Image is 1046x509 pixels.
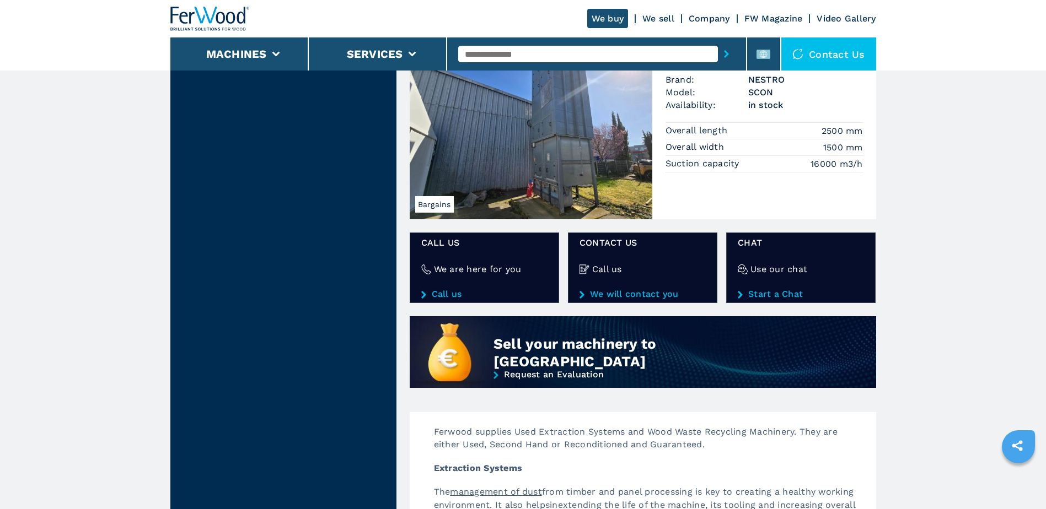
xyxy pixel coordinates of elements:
[410,32,652,219] img: Substations NESTRO SCON
[587,9,629,28] a: We buy
[592,263,622,275] h4: Call us
[421,289,548,299] a: Call us
[666,158,742,170] p: Suction capacity
[666,99,748,111] span: Availability:
[410,370,876,407] a: Request an Evaluation
[823,141,863,154] em: 1500 mm
[580,289,706,299] a: We will contact you
[811,158,863,170] em: 16000 m3/h
[689,13,730,24] a: Company
[347,47,403,61] button: Services
[450,488,542,496] a: management of dust
[738,236,864,249] span: Chat
[738,289,864,299] a: Start a Chat
[792,48,803,59] img: Contact us
[666,86,748,99] span: Model:
[421,236,548,249] span: Call us
[666,73,748,86] span: Brand:
[781,37,876,71] div: Contact us
[748,73,863,86] h3: NESTRO
[750,263,807,275] h4: Use our chat
[748,86,863,99] h3: SCON
[421,264,431,274] img: We are here for you
[434,486,450,497] span: The
[434,263,522,275] h4: We are here for you
[666,124,731,137] p: Overall length
[718,41,735,67] button: submit-button
[494,335,800,370] div: Sell your machinery to [GEOGRAPHIC_DATA]
[580,264,589,274] img: Call us
[744,13,803,24] a: FW Magazine
[580,236,706,249] span: CONTACT US
[434,426,838,450] span: Ferwood supplies Used Extraction Systems and Wood Waste Recycling Machinery. They are either Used...
[666,141,727,153] p: Overall width
[822,124,863,137] em: 2500 mm
[206,47,267,61] button: Machines
[738,264,748,274] img: Use our chat
[642,13,674,24] a: We sell
[748,99,863,111] span: in stock
[450,486,542,497] span: management of dust
[415,196,454,213] span: Bargains
[817,13,876,24] a: Video Gallery
[170,7,250,31] img: Ferwood
[410,32,876,219] a: Substations NESTRO SCONBargainsSubstationsCode:007185Brand:NESTROModel:SCONAvailability:in stockO...
[1004,432,1031,459] a: sharethis
[999,459,1038,501] iframe: Chat
[434,463,523,473] strong: Extraction Systems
